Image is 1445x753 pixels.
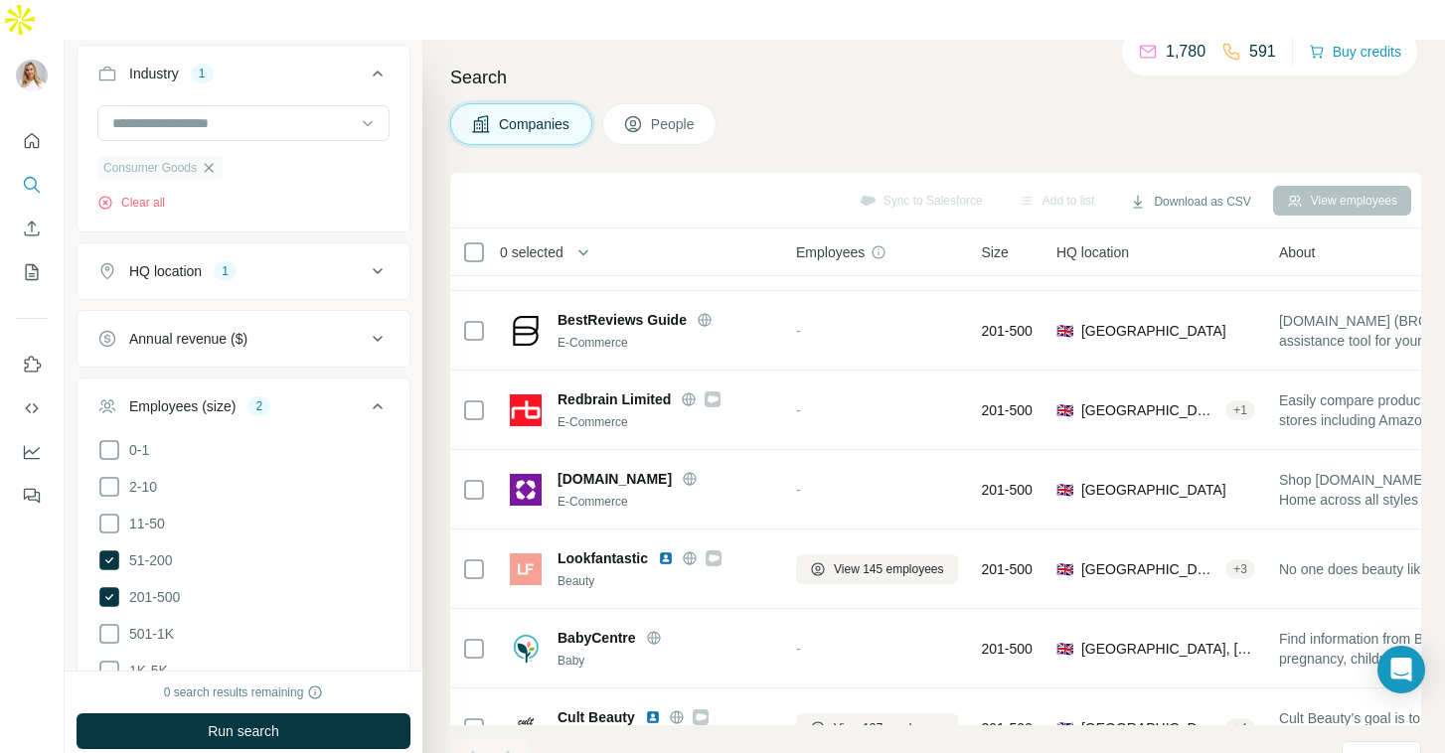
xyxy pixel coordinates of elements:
span: [GEOGRAPHIC_DATA] [1081,321,1226,341]
span: People [651,114,697,134]
div: + 4 [1225,719,1255,737]
span: 201-500 [982,321,1033,341]
span: [GEOGRAPHIC_DATA], [GEOGRAPHIC_DATA] [1081,400,1217,420]
img: LinkedIn logo [658,550,674,566]
span: [GEOGRAPHIC_DATA], [GEOGRAPHIC_DATA], [GEOGRAPHIC_DATA] [1081,718,1217,738]
span: 501-1K [121,624,174,644]
span: 51-200 [121,550,173,570]
span: View 137 employees [834,719,944,737]
span: 0 selected [500,242,563,262]
button: Feedback [16,478,48,514]
span: HQ location [1056,242,1129,262]
div: + 3 [1225,560,1255,578]
button: Buy credits [1309,38,1401,66]
img: Logo of Cult Beauty [510,712,542,744]
button: Use Surfe on LinkedIn [16,347,48,382]
div: + 1 [1225,401,1255,419]
span: 2-10 [121,477,157,497]
span: 201-500 [121,587,180,607]
span: Consumer Goods [103,159,197,177]
span: Companies [499,114,571,134]
span: Size [982,242,1009,262]
div: Annual revenue ($) [129,329,247,349]
span: 🇬🇧 [1056,400,1073,420]
span: 201-500 [982,480,1033,500]
span: 🇬🇧 [1056,639,1073,659]
img: Logo of BabyCentre [510,633,542,665]
button: View 145 employees [796,554,958,584]
span: BabyCentre [558,628,636,648]
span: 201-500 [982,718,1033,738]
img: Logo of BestReviews Guide [510,315,542,347]
span: Lookfantastic [558,548,648,568]
div: 1 [191,65,214,82]
span: BestReviews Guide [558,310,687,330]
span: Cult Beauty [558,707,635,727]
div: Beauty [558,572,772,590]
button: View 137 employees [796,713,958,743]
span: 201-500 [982,639,1033,659]
p: 1,780 [1166,40,1205,64]
span: 201-500 [982,559,1033,579]
img: LinkedIn logo [645,709,661,725]
div: 2 [247,397,270,415]
div: 0 search results remaining [164,683,324,701]
div: HQ location [129,261,202,281]
span: 1K-5K [121,661,168,680]
div: Employees (size) [129,396,236,416]
span: 🇬🇧 [1056,321,1073,341]
span: [GEOGRAPHIC_DATA], [GEOGRAPHIC_DATA]|[GEOGRAPHIC_DATA]|[GEOGRAPHIC_DATA] ([GEOGRAPHIC_DATA])|[GEO... [1081,559,1217,579]
span: Employees [796,242,865,262]
span: - [796,641,801,657]
button: Use Surfe API [16,390,48,426]
div: E-Commerce [558,413,772,431]
span: View 145 employees [834,560,944,578]
span: 🇬🇧 [1056,718,1073,738]
span: 🇬🇧 [1056,559,1073,579]
button: Industry1 [78,50,409,105]
div: E-Commerce [558,493,772,511]
span: [GEOGRAPHIC_DATA] [1081,480,1226,500]
span: 🇬🇧 [1056,480,1073,500]
img: Logo of Redbrain Limited [510,394,542,426]
span: [DOMAIN_NAME] [558,469,672,489]
p: 591 [1249,40,1276,64]
button: Download as CSV [1116,187,1264,217]
span: About [1279,242,1316,262]
button: Dashboard [16,434,48,470]
img: Logo of Wayfair.co.uk [510,474,542,506]
button: Quick start [16,123,48,159]
button: Annual revenue ($) [78,315,409,363]
button: Employees (size)2 [78,382,409,438]
span: - [796,402,801,418]
div: 1 [214,262,237,280]
span: 11-50 [121,514,165,533]
div: E-Commerce [558,334,772,352]
button: Search [16,167,48,203]
span: - [796,482,801,498]
button: My lists [16,254,48,290]
span: 201-500 [982,400,1033,420]
span: 0-1 [121,440,149,460]
button: Run search [77,713,410,749]
img: Avatar [16,60,48,91]
span: Run search [208,721,279,741]
h4: Search [450,64,1421,91]
span: Redbrain Limited [558,389,671,409]
img: Logo of Lookfantastic [510,553,542,585]
span: - [796,323,801,339]
button: HQ location1 [78,247,409,295]
div: Open Intercom Messenger [1377,646,1425,693]
div: Baby [558,652,772,670]
button: Clear all [97,194,165,212]
span: [GEOGRAPHIC_DATA], [GEOGRAPHIC_DATA] [1081,639,1255,659]
button: Enrich CSV [16,211,48,246]
div: Industry [129,64,179,83]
